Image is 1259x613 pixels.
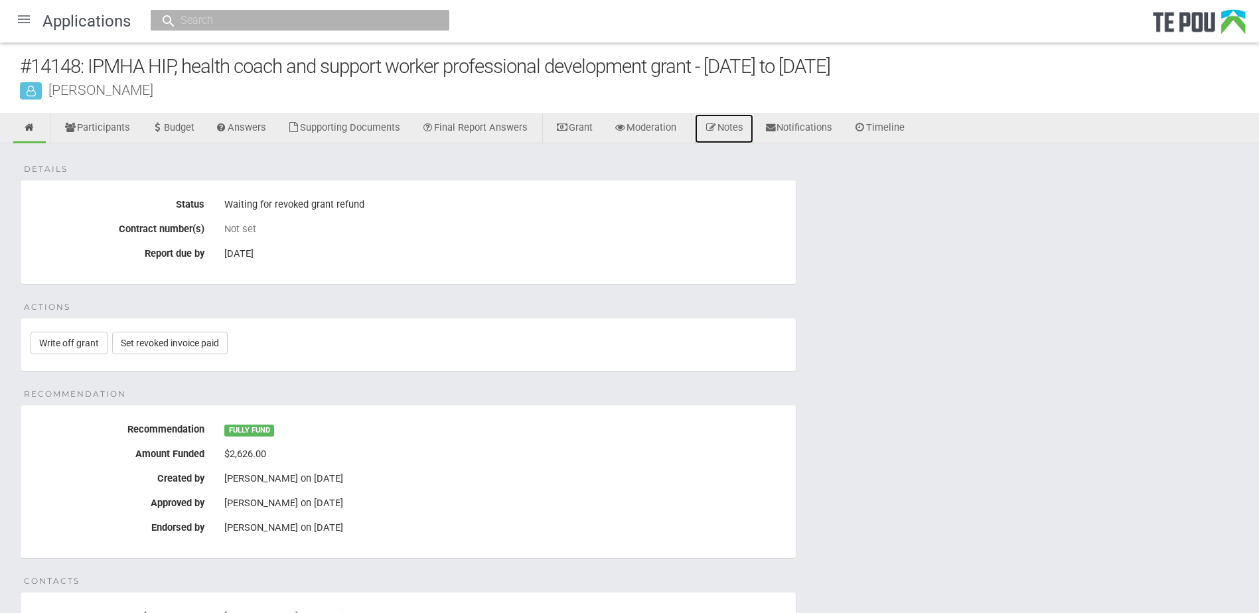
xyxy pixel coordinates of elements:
[224,223,786,235] div: Not set
[206,114,277,143] a: Answers
[21,517,214,533] label: Endorsed by
[21,443,214,460] label: Amount Funded
[224,194,786,216] div: Waiting for revoked grant refund
[224,497,786,509] div: [PERSON_NAME] on [DATE]
[224,425,274,437] span: FULLY FUND
[24,388,126,400] span: Recommendation
[24,301,70,313] span: Actions
[224,243,786,265] div: [DATE]
[844,114,915,143] a: Timeline
[21,218,214,235] label: Contract number(s)
[21,492,214,509] label: Approved by
[21,243,214,259] label: Report due by
[54,114,140,143] a: Participants
[224,521,786,533] div: [PERSON_NAME] on [DATE]
[224,472,786,484] div: [PERSON_NAME] on [DATE]
[31,332,108,354] a: Write off grant
[224,443,786,466] div: $2,626.00
[24,575,80,587] span: Contacts
[604,114,686,143] a: Moderation
[177,13,410,27] input: Search
[24,163,68,175] span: Details
[21,194,214,210] label: Status
[21,468,214,484] label: Created by
[411,114,538,143] a: Final Report Answers
[112,332,228,354] a: Set revoked invoice paid
[20,52,1259,81] div: #14148: IPMHA HIP, health coach and support worker professional development grant - [DATE] to [DATE]
[695,114,753,143] a: Notes
[141,114,204,143] a: Budget
[277,114,410,143] a: Supporting Documents
[755,114,843,143] a: Notifications
[21,419,214,435] label: Recommendation
[20,83,1259,97] div: [PERSON_NAME]
[546,114,603,143] a: Grant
